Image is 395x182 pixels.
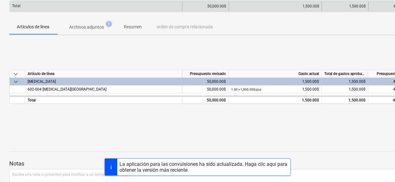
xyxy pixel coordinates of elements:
[231,86,319,93] div: 1,500.00$
[69,24,104,30] p: Archivos adjuntos
[28,87,106,91] span: 602-004 CAPEX Surf Camp
[231,4,319,8] div: 1,500.00$
[322,70,368,78] div: Total de gastos aprobados
[182,96,229,104] div: 50,000.00$
[124,24,142,30] p: Resumen
[231,78,319,86] div: 1,500.00$
[25,96,182,104] div: Total
[231,88,261,91] small: 1.00 × 1,500.00$ / pcs
[12,70,20,78] span: keyboard_arrow_down
[229,70,322,78] div: Gasto actual
[28,78,179,85] div: CAPEX
[182,78,229,86] div: 50,000.00$
[231,96,319,104] div: 1,500.00$
[322,78,368,86] div: 1,500.00$
[17,24,49,30] p: Artículos de línea
[322,1,368,11] div: 1,500.00$
[182,70,229,78] div: Presupuesto revisado
[25,70,182,78] div: Artículo de línea
[182,1,229,11] div: 50,000.00$
[322,96,368,104] div: 1,500.00$
[120,161,288,173] div: La aplicación para las convulsiones ha sido actualizada. Haga clic aquí para obtener la versión m...
[106,21,112,27] span: 1
[12,78,20,86] span: keyboard_arrow_down
[12,3,20,9] p: Total
[349,87,366,91] span: 1,500.00$
[182,86,229,93] div: 50,000.00$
